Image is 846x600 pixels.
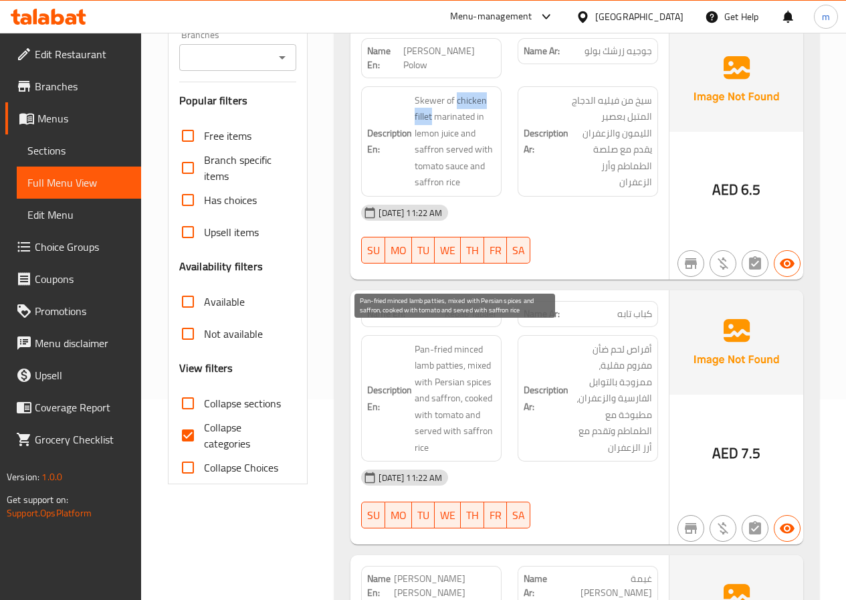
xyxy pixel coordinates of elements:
button: SA [507,237,530,264]
span: 7.5 [741,440,760,466]
span: أقراص لحم ضأن مفروم مقلية، ممزوجة بالتوابل الفارسية والزعفران، مطبوخة مع الطماطم وتقدم مع أرز الز... [571,341,652,456]
button: FR [484,237,507,264]
strong: Name En: [367,44,403,72]
span: Upsell [35,367,130,383]
span: WE [440,241,455,260]
span: Collapse categories [204,419,286,452]
span: Coverage Report [35,399,130,415]
img: Ae5nvW7+0k+MAAAAAElFTkSuQmCC [669,27,803,132]
button: Open [273,48,292,67]
span: SU [367,506,380,525]
a: Full Menu View [17,167,141,199]
span: Available [204,294,245,310]
span: Kebab Tabaei [445,307,496,321]
a: Menu disclaimer [5,327,141,359]
span: FR [490,241,502,260]
span: Branches [35,78,130,94]
span: Menus [37,110,130,126]
button: Not has choices [742,250,768,277]
span: AED [712,177,738,203]
a: Menus [5,102,141,134]
button: Not branch specific item [677,250,704,277]
button: Purchased item [710,250,736,277]
span: Pan-fried minced lamb patties, mixed with Persian spices and saffron, cooked with tomato and serv... [415,341,496,456]
strong: Name En: [367,572,394,600]
a: Edit Restaurant [5,38,141,70]
a: Branches [5,70,141,102]
button: TU [412,237,435,264]
a: Support.OpsPlatform [7,504,92,522]
span: SU [367,241,380,260]
span: Get support on: [7,491,68,508]
div: Menu-management [450,9,532,25]
span: كباب تابه [617,307,652,321]
span: Not available [204,326,263,342]
strong: Description Ar: [524,125,568,158]
button: FR [484,502,507,528]
button: WE [435,237,461,264]
strong: Description En: [367,125,412,158]
strong: Name En: [367,307,405,321]
button: Available [774,250,801,277]
span: m [822,9,830,24]
span: Full Menu View [27,175,130,191]
a: Choice Groups [5,231,141,263]
span: Free items [204,128,251,144]
a: Edit Menu [17,199,141,231]
span: Sections [27,142,130,159]
span: Coupons [35,271,130,287]
span: TH [466,506,479,525]
span: Collapse sections [204,395,281,411]
span: SA [512,506,525,525]
button: Available [774,515,801,542]
span: Menu disclaimer [35,335,130,351]
span: FR [490,506,502,525]
span: TU [417,506,429,525]
span: سيخ من فيليه الدجاج المتبل بعصير الليمون والزعفران يقدم مع صلصة الطماطم وأرز الزعفران [571,92,652,191]
span: Edit Restaurant [35,46,130,62]
span: SA [512,241,525,260]
span: TU [417,241,429,260]
button: MO [385,237,412,264]
button: Purchased item [710,515,736,542]
div: [GEOGRAPHIC_DATA] [595,9,683,24]
span: [DATE] 11:22 AM [373,207,447,219]
span: WE [440,506,455,525]
button: MO [385,502,412,528]
img: Ae5nvW7+0k+MAAAAAElFTkSuQmCC [669,290,803,395]
span: [PERSON_NAME] Polow [403,44,496,72]
span: Skewer of chicken fillet marinated in lemon juice and saffron served with tomato sauce and saffro... [415,92,496,191]
span: Has choices [204,192,257,208]
span: Choice Groups [35,239,130,255]
span: MO [391,506,407,525]
span: TH [466,241,479,260]
h3: View filters [179,361,233,376]
span: Edit Menu [27,207,130,223]
strong: Name Ar: [524,44,560,58]
span: MO [391,241,407,260]
button: WE [435,502,461,528]
strong: Description Ar: [524,382,568,415]
h3: Popular filters [179,93,297,108]
span: [DATE] 11:22 AM [373,472,447,484]
a: Coverage Report [5,391,141,423]
button: SU [361,502,385,528]
span: Upsell items [204,224,259,240]
a: Grocery Checklist [5,423,141,456]
span: Grocery Checklist [35,431,130,447]
span: Branch specific items [204,152,286,184]
button: Not has choices [742,515,768,542]
button: TH [461,502,484,528]
span: Promotions [35,303,130,319]
button: SA [507,502,530,528]
a: Upsell [5,359,141,391]
button: Not branch specific item [677,515,704,542]
a: Promotions [5,295,141,327]
strong: Description En: [367,382,412,415]
span: [PERSON_NAME] [PERSON_NAME] [394,572,496,600]
h3: Availability filters [179,259,263,274]
span: جوجيه زرشك بولو [585,44,652,58]
strong: Name Ar: [524,307,560,321]
strong: Name Ar: [524,572,559,600]
span: Collapse Choices [204,460,278,476]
